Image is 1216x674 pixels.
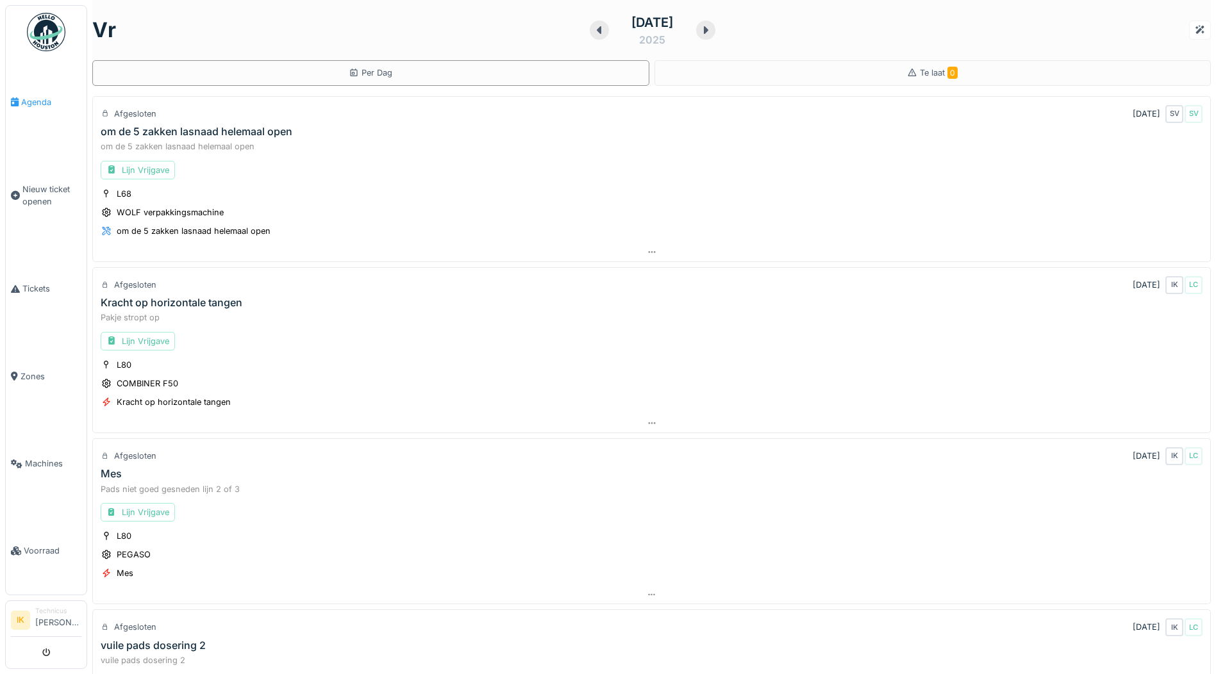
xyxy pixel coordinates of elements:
div: SV [1165,105,1183,123]
span: Agenda [21,96,81,108]
div: Lijn Vrijgave [101,161,175,179]
div: [DATE] [1133,108,1160,120]
div: LC [1185,618,1203,636]
div: vuile pads dosering 2 [101,654,1203,666]
div: IK [1165,618,1183,636]
div: Afgesloten [114,279,156,291]
span: Voorraad [24,545,81,557]
div: IK [1165,447,1183,465]
span: Te laat [920,68,958,78]
div: PEGASO [117,548,151,561]
div: LC [1185,447,1203,465]
div: Afgesloten [114,621,156,633]
a: Tickets [6,245,87,333]
div: L80 [117,530,131,542]
div: Mes [101,468,122,480]
div: om de 5 zakken lasnaad helemaal open [101,126,292,138]
div: Mes [117,567,133,579]
a: Nieuw ticket openen [6,145,87,245]
img: Badge_color-CXgf-gQk.svg [27,13,65,51]
div: SV [1185,105,1203,123]
div: [DATE] [1133,279,1160,291]
div: Technicus [35,606,81,616]
div: Pads niet goed gesneden lijn 2 of 3 [101,483,1203,495]
a: IK Technicus[PERSON_NAME] [11,606,81,637]
div: vuile pads dosering 2 [101,639,206,652]
div: [DATE] [1133,621,1160,633]
a: Machines [6,420,87,507]
div: Pakje stropt op [101,311,1203,324]
div: Kracht op horizontale tangen [117,396,231,408]
span: Tickets [22,283,81,295]
div: Afgesloten [114,450,156,462]
a: Agenda [6,58,87,145]
div: 2025 [639,32,665,47]
li: IK [11,611,30,630]
div: Afgesloten [114,108,156,120]
div: L68 [117,188,131,200]
span: Nieuw ticket openen [22,183,81,208]
div: Per Dag [349,67,392,79]
div: om de 5 zakken lasnaad helemaal open [117,225,271,237]
span: Machines [25,457,81,470]
li: [PERSON_NAME] [35,606,81,634]
div: WOLF verpakkingsmachine [117,206,224,218]
div: [DATE] [1133,450,1160,462]
div: LC [1185,276,1203,294]
div: om de 5 zakken lasnaad helemaal open [101,140,1203,152]
div: Lijn Vrijgave [101,503,175,522]
a: Voorraad [6,507,87,595]
div: COMBINER F50 [117,377,178,390]
span: 0 [947,67,958,79]
div: Lijn Vrijgave [101,332,175,350]
a: Zones [6,333,87,420]
span: Zones [21,370,81,382]
div: IK [1165,276,1183,294]
div: Kracht op horizontale tangen [101,297,242,309]
div: [DATE] [631,13,673,32]
div: L80 [117,359,131,371]
h1: vr [92,18,116,42]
